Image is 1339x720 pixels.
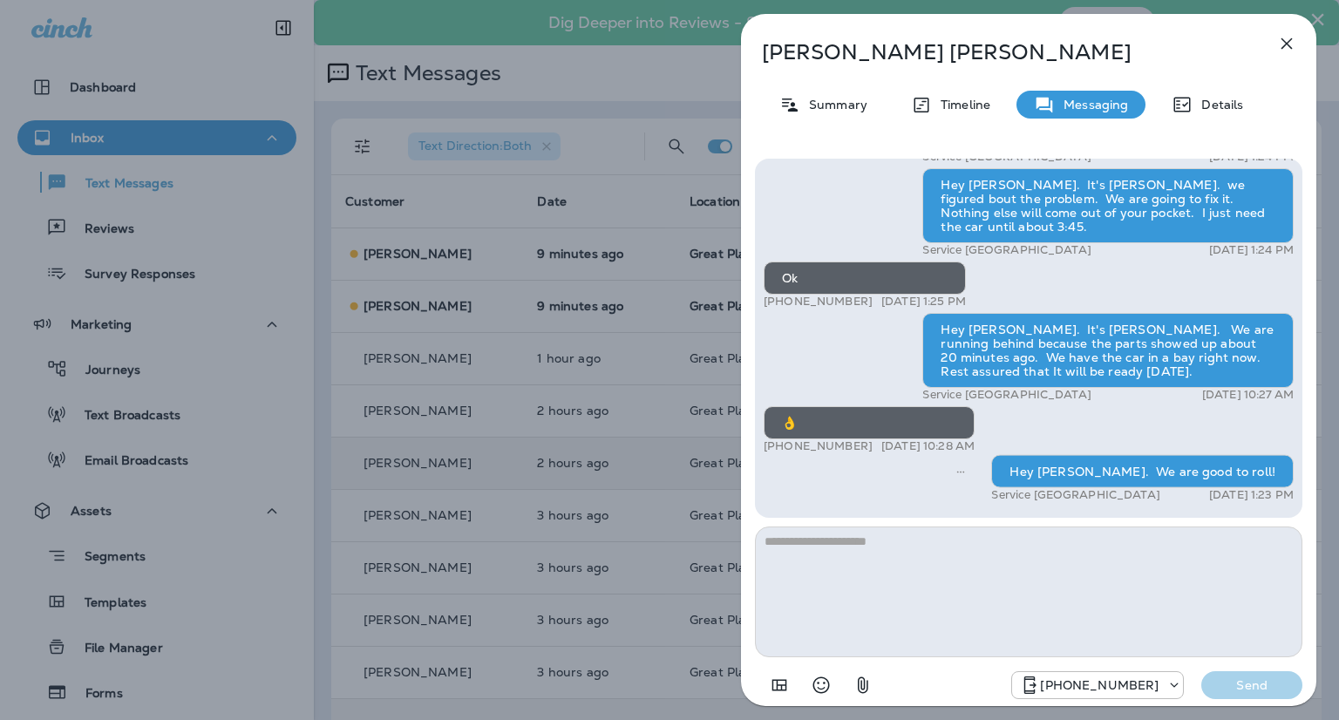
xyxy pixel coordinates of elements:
div: Hey [PERSON_NAME]. We are good to roll! [991,455,1294,488]
p: [DATE] 1:24 PM [1209,243,1294,257]
span: Sent [956,463,965,479]
p: Service [GEOGRAPHIC_DATA] [991,488,1160,502]
div: +1 (918) 203-8556 [1012,675,1183,696]
p: [DATE] 10:27 AM [1202,388,1294,402]
div: Ok [764,262,966,295]
p: [DATE] 10:28 AM [881,439,975,453]
p: [PHONE_NUMBER] [764,439,873,453]
p: Service [GEOGRAPHIC_DATA] [922,388,1091,402]
p: [PERSON_NAME] [PERSON_NAME] [762,40,1238,65]
div: Hey [PERSON_NAME]. It's [PERSON_NAME]. we figured bout the problem. We are going to fix it. Nothi... [922,168,1294,243]
p: [PHONE_NUMBER] [1040,678,1159,692]
p: Service [GEOGRAPHIC_DATA] [922,243,1091,257]
div: 👌 [764,406,975,439]
p: Summary [800,98,867,112]
p: Timeline [932,98,990,112]
p: [DATE] 1:25 PM [881,295,966,309]
button: Add in a premade template [762,668,797,703]
p: Messaging [1055,98,1128,112]
button: Select an emoji [804,668,839,703]
p: Details [1193,98,1243,112]
p: [DATE] 1:23 PM [1209,488,1294,502]
div: Hey [PERSON_NAME]. It's [PERSON_NAME]. We are running behind because the parts showed up about 20... [922,313,1294,388]
p: [PHONE_NUMBER] [764,295,873,309]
